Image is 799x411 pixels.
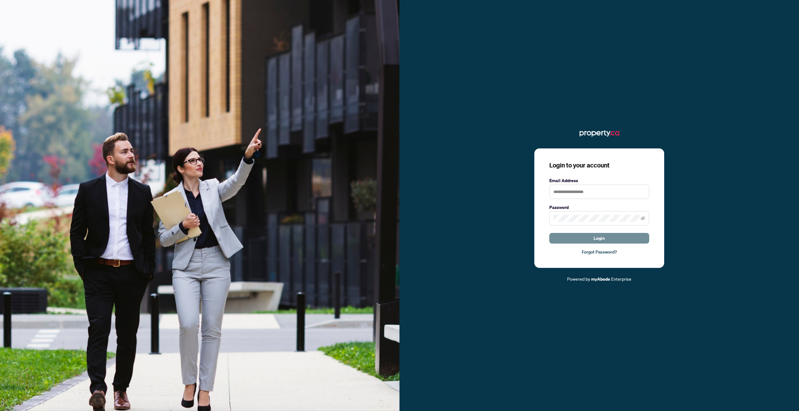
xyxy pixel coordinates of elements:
[641,216,645,220] span: eye-invisible
[594,233,605,243] span: Login
[611,276,631,282] span: Enterprise
[549,249,649,255] a: Forgot Password?
[549,233,649,244] button: Login
[567,276,590,282] span: Powered by
[549,177,649,184] label: Email Address
[549,204,649,211] label: Password
[580,128,619,138] img: ma-logo
[549,161,649,170] h3: Login to your account
[591,276,610,283] a: myAbode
